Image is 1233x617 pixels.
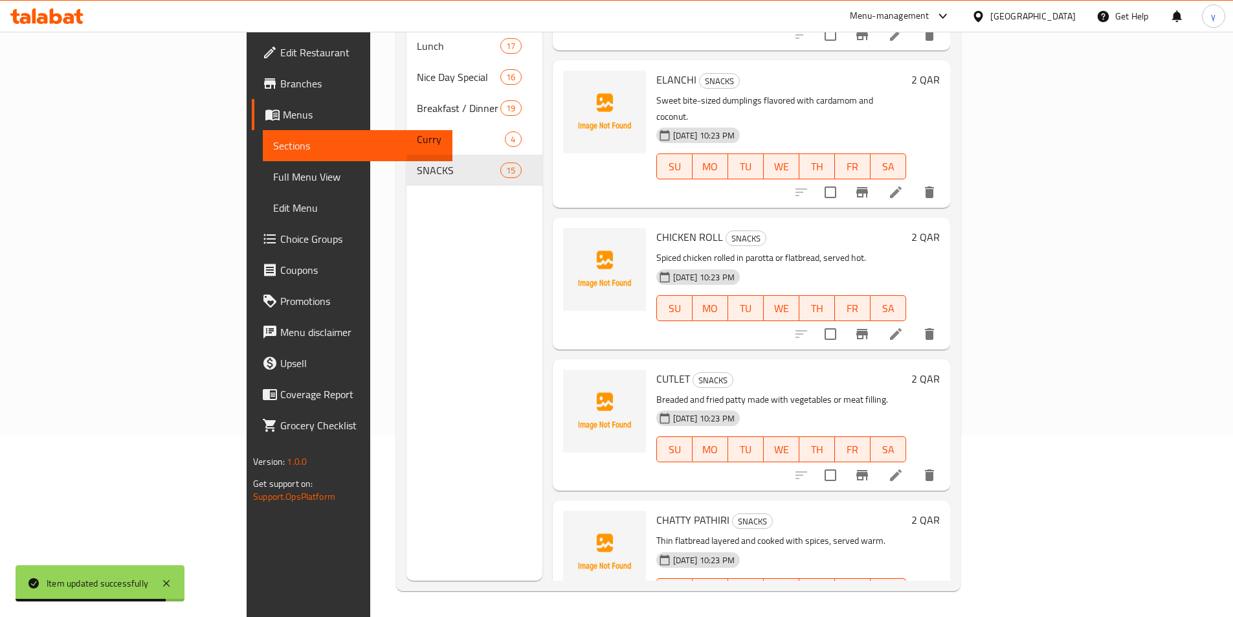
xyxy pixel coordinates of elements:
span: Select to update [817,21,844,49]
span: 17 [501,40,520,52]
button: MO [693,153,728,179]
span: [DATE] 10:23 PM [668,271,740,284]
span: [DATE] 10:23 PM [668,129,740,142]
button: TH [799,295,835,321]
button: Branch-specific-item [847,19,878,50]
div: Breakfast / Dinner [417,100,501,116]
button: Branch-specific-item [847,319,878,350]
a: Choice Groups [252,223,452,254]
nav: Menu sections [406,25,542,191]
span: SA [876,299,901,318]
span: Full Menu View [273,169,442,185]
button: SU [656,436,693,462]
span: [DATE] 10:23 PM [668,412,740,425]
a: Upsell [252,348,452,379]
button: WE [764,436,799,462]
button: delete [914,460,945,491]
span: WE [769,299,794,318]
button: SA [871,578,906,604]
img: CHICKEN ROLL [563,228,646,311]
a: Full Menu View [263,161,452,192]
span: TH [805,157,830,176]
div: SNACKS15 [406,155,542,186]
span: Coupons [280,262,442,278]
h6: 2 QAR [911,370,940,388]
button: TH [799,578,835,604]
span: [DATE] 10:23 PM [668,554,740,567]
span: TH [805,440,830,459]
span: 19 [501,102,520,115]
a: Branches [252,68,452,99]
span: Edit Restaurant [280,45,442,60]
span: Upsell [280,355,442,371]
span: SA [876,157,901,176]
div: [GEOGRAPHIC_DATA] [990,9,1076,23]
span: Coverage Report [280,387,442,402]
a: Coupons [252,254,452,286]
h6: 2 QAR [911,511,940,529]
button: FR [835,153,871,179]
a: Edit menu item [888,27,904,43]
span: WE [769,440,794,459]
span: SU [662,299,687,318]
span: SA [876,440,901,459]
button: TU [728,153,764,179]
button: Branch-specific-item [847,460,878,491]
span: CUTLET [656,369,690,388]
p: Sweet bite-sized dumplings flavored with cardamom and coconut. [656,93,906,125]
span: MO [698,157,723,176]
button: TU [728,578,764,604]
span: 15 [501,164,520,177]
h6: 2 QAR [911,228,940,246]
span: SU [662,157,687,176]
div: items [505,131,521,147]
div: Curry [417,131,505,147]
div: Item updated successfully [47,576,148,590]
span: SNACKS [693,373,733,388]
span: ELANCHI [656,70,696,89]
button: FR [835,578,871,604]
a: Menus [252,99,452,130]
span: TU [733,299,759,318]
a: Promotions [252,286,452,317]
p: Thin flatbread layered and cooked with spices, served warm. [656,533,906,549]
img: CHATTY PATHIRI [563,511,646,594]
span: TH [805,299,830,318]
span: Branches [280,76,442,91]
p: Spiced chicken rolled in parotta or flatbread, served hot. [656,250,906,266]
button: TU [728,436,764,462]
img: ELANCHI [563,71,646,153]
span: FR [840,299,865,318]
span: 1.0.0 [287,453,307,470]
img: CUTLET [563,370,646,453]
div: SNACKS [732,513,773,529]
div: items [500,100,521,116]
button: SA [871,295,906,321]
span: Edit Menu [273,200,442,216]
a: Edit menu item [888,185,904,200]
div: items [500,69,521,85]
span: Lunch [417,38,501,54]
button: MO [693,436,728,462]
a: Edit Menu [263,192,452,223]
div: items [500,163,521,178]
span: Menus [283,107,442,122]
h6: 2 QAR [911,71,940,89]
button: TU [728,295,764,321]
span: TU [733,440,759,459]
span: WE [769,157,794,176]
span: Sections [273,138,442,153]
a: Menu disclaimer [252,317,452,348]
a: Coverage Report [252,379,452,410]
span: FR [840,440,865,459]
span: Select to update [817,320,844,348]
span: SNACKS [733,514,772,529]
a: Edit Restaurant [252,37,452,68]
div: Curry4 [406,124,542,155]
a: Support.OpsPlatform [253,488,335,505]
span: SNACKS [700,74,739,89]
span: Menu disclaimer [280,324,442,340]
button: SU [656,578,693,604]
span: MO [698,440,723,459]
